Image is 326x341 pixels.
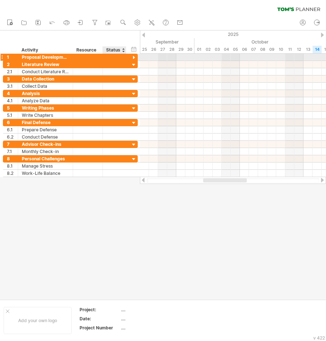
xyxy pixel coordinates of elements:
[7,104,18,111] div: 5
[22,141,69,148] div: Advisor Check-ins
[267,46,276,53] div: Thursday, 9 October 2025
[7,75,18,82] div: 3
[7,83,18,90] div: 3.1
[276,46,285,53] div: Friday, 10 October 2025
[149,46,158,53] div: Friday, 26 September 2025
[185,46,194,53] div: Tuesday, 30 September 2025
[167,46,176,53] div: Sunday, 28 September 2025
[22,170,69,177] div: Work-Life Balance
[22,61,69,68] div: Literature Review
[121,307,182,313] div: ....
[22,155,69,162] div: Personal Challenges
[121,325,182,331] div: ....
[7,126,18,133] div: 6.1
[7,170,18,177] div: 8.2
[22,90,69,97] div: Analysis
[22,68,69,75] div: Conduct Literature Review
[194,46,204,53] div: Wednesday, 1 October 2025
[80,325,120,331] div: Project Number
[80,307,120,313] div: Project:
[7,61,18,68] div: 2
[258,46,267,53] div: Wednesday, 8 October 2025
[7,68,18,75] div: 2.1
[303,46,313,53] div: Monday, 13 October 2025
[22,148,69,155] div: Monthly Check-in
[7,148,18,155] div: 7.1
[106,46,122,54] div: Status
[7,90,18,97] div: 4
[249,46,258,53] div: Tuesday, 7 October 2025
[22,104,69,111] div: Writing Phases
[22,133,69,140] div: Conduct Defense
[7,54,18,61] div: 1
[140,46,149,53] div: Thursday, 25 September 2025
[22,97,69,104] div: Analyze Data
[22,126,69,133] div: Prepare Defense
[7,97,18,104] div: 4.1
[21,46,69,54] div: Activity
[313,46,322,53] div: Tuesday, 14 October 2025
[231,46,240,53] div: Sunday, 5 October 2025
[240,46,249,53] div: Monday, 6 October 2025
[22,75,69,82] div: Data Collection
[7,112,18,119] div: 5.1
[22,163,69,169] div: Manage Stress
[176,46,185,53] div: Monday, 29 September 2025
[204,46,213,53] div: Thursday, 2 October 2025
[294,46,303,53] div: Sunday, 12 October 2025
[213,46,222,53] div: Friday, 3 October 2025
[22,83,69,90] div: Collect Data
[121,316,182,322] div: ....
[7,163,18,169] div: 8.1
[7,133,18,140] div: 6.2
[313,335,325,341] div: v 422
[7,141,18,148] div: 7
[222,46,231,53] div: Saturday, 4 October 2025
[22,112,69,119] div: Write Chapters
[80,316,120,322] div: Date:
[4,307,72,334] div: Add your own logo
[76,46,98,54] div: Resource
[7,119,18,126] div: 6
[285,46,294,53] div: Saturday, 11 October 2025
[7,155,18,162] div: 8
[22,119,69,126] div: Final Defense
[22,54,69,61] div: Proposal Development
[158,46,167,53] div: Saturday, 27 September 2025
